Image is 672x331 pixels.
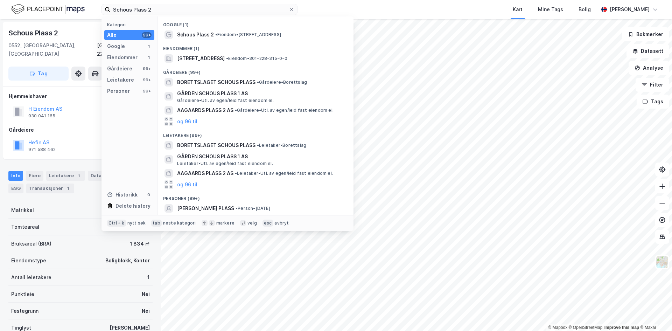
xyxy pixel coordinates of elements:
span: [PERSON_NAME] PLASS [177,204,234,213]
div: Personer (99+) [157,190,353,203]
div: Bruksareal (BRA) [11,240,51,248]
div: 99+ [142,66,152,71]
div: Kart [513,5,523,14]
div: Bolig [579,5,591,14]
span: Eiendom • 301-228-315-0-0 [226,56,287,61]
div: Datasett [88,171,114,181]
img: logo.f888ab2527a4732fd821a326f86c7f29.svg [11,3,85,15]
span: • [235,171,237,176]
div: 1 834 ㎡ [130,240,150,248]
div: tab [151,220,162,227]
div: Boligblokk, Kontor [105,256,150,265]
span: Gårdeiere • Utl. av egen/leid fast eiendom el. [235,108,334,113]
button: og 96 til [177,117,197,126]
div: Leietakere [46,171,85,181]
div: Antall leietakere [11,273,51,282]
span: AAGAARDS PLASS 2 AS [177,106,233,115]
span: • [215,32,217,37]
div: Eiendommer [107,53,138,62]
input: Søk på adresse, matrikkel, gårdeiere, leietakere eller personer [110,4,289,15]
button: og 96 til [177,180,197,189]
div: Kategori [107,22,154,27]
div: Gårdeiere (99+) [157,64,353,77]
div: Google (1) [157,16,353,29]
div: 1 [147,273,150,282]
div: velg [247,220,257,226]
div: Info [8,171,23,181]
span: • [257,80,259,85]
div: Punktleie [11,290,34,298]
div: [GEOGRAPHIC_DATA], 228/315 [97,41,153,58]
div: 930 041 165 [28,113,55,119]
div: ESG [8,184,23,193]
span: AAGAARDS PLASS 2 AS [177,169,233,178]
button: Analyse [629,61,669,75]
span: Leietaker • Utl. av egen/leid fast eiendom el. [177,161,273,166]
img: Z [656,255,669,269]
div: Delete history [115,202,150,210]
div: Matrikkel [11,206,34,214]
span: Gårdeiere • Utl. av egen/leid fast eiendom el. [177,98,274,103]
div: 0 [146,192,152,198]
div: Kontrollprogram for chat [637,297,672,331]
span: GÅRDEN SCHOUS PLASS 1 AS [177,89,345,98]
span: • [257,143,259,148]
div: Gårdeiere [9,126,152,134]
span: [STREET_ADDRESS] [177,54,225,63]
div: [PERSON_NAME] [610,5,650,14]
button: Tags [637,95,669,109]
div: 1 [146,55,152,60]
div: 1 [146,43,152,49]
span: • [235,108,237,113]
span: Person • [DATE] [236,206,270,211]
span: Leietaker • Borettslag [257,143,306,148]
div: avbryt [274,220,289,226]
div: esc [262,220,273,227]
button: Datasett [626,44,669,58]
span: • [236,206,238,211]
button: Tag [8,67,69,81]
button: Filter [636,78,669,92]
span: BORETTSLAGET SCHOUS PLASS [177,141,255,150]
div: Eiere [26,171,43,181]
div: Eiendomstype [11,256,46,265]
div: 99+ [142,32,152,38]
div: Leietakere [107,76,134,84]
a: Mapbox [548,325,567,330]
div: Tomteareal [11,223,39,231]
span: Eiendom • [STREET_ADDRESS] [215,32,281,37]
div: Nei [142,307,150,315]
a: Improve this map [604,325,639,330]
div: Leietakere (99+) [157,127,353,140]
div: Mine Tags [538,5,563,14]
div: 99+ [142,88,152,94]
div: Alle [107,31,117,39]
iframe: Chat Widget [637,297,672,331]
div: markere [216,220,234,226]
div: 99+ [142,77,152,83]
div: neste kategori [163,220,196,226]
button: Bokmerker [622,27,669,41]
div: Schous Plass 2 [8,27,59,39]
div: Eiendommer (1) [157,40,353,53]
div: Nei [142,290,150,298]
a: OpenStreetMap [569,325,603,330]
span: GÅRDEN SCHOUS PLASS 1 AS [177,152,345,161]
div: 1 [75,172,82,179]
div: Historikk [107,191,138,199]
div: Gårdeiere [107,64,132,73]
div: Google [107,42,125,50]
span: Leietaker • Utl. av egen/leid fast eiendom el. [235,171,333,176]
div: Ctrl + k [107,220,126,227]
span: Schous Plass 2 [177,30,214,39]
span: Gårdeiere • Borettslag [257,80,307,85]
div: Festegrunn [11,307,38,315]
div: Hjemmelshaver [9,92,152,101]
div: 1 [64,185,71,192]
div: 971 588 462 [28,147,56,152]
div: 0552, [GEOGRAPHIC_DATA], [GEOGRAPHIC_DATA] [8,41,97,58]
div: nytt søk [127,220,146,226]
span: • [226,56,228,61]
span: BORETTSLAGET SCHOUS PLASS [177,78,255,87]
div: Transaksjoner [26,184,74,193]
